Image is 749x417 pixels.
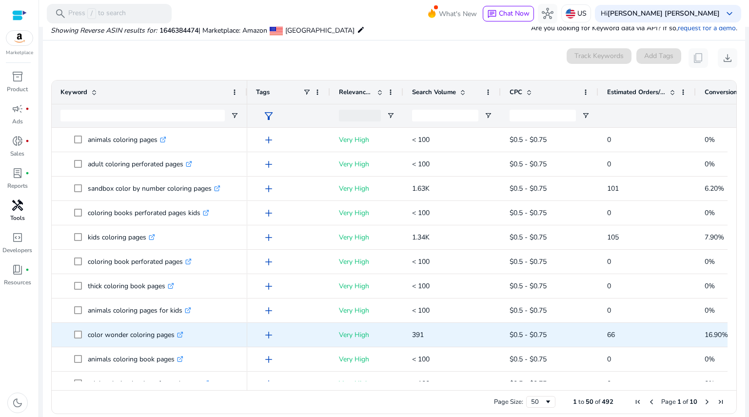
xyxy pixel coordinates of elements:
[661,397,676,406] span: Page
[12,167,23,179] span: lab_profile
[263,207,275,219] span: add
[542,8,553,20] span: hub
[705,355,715,364] span: 0%
[705,281,715,291] span: 0%
[510,208,547,218] span: $0.5 - $0.75
[683,397,688,406] span: of
[87,8,96,19] span: /
[263,183,275,195] span: add
[607,379,611,388] span: 0
[566,9,575,19] img: us.svg
[607,88,666,97] span: Estimated Orders/Month
[263,159,275,170] span: add
[263,329,275,341] span: add
[494,397,523,406] div: Page Size:
[6,31,33,45] img: amazon.svg
[412,355,430,364] span: < 100
[601,10,720,17] p: Hi
[608,9,720,18] b: [PERSON_NAME] [PERSON_NAME]
[510,159,547,169] span: $0.5 - $0.75
[60,88,87,97] span: Keyword
[412,306,430,315] span: < 100
[357,24,365,36] mat-icon: edit
[607,135,611,144] span: 0
[68,8,126,19] p: Press to search
[705,233,724,242] span: 7.90%
[607,306,611,315] span: 0
[88,227,155,247] p: kids coloring pages
[25,107,29,111] span: fiber_manual_record
[412,184,430,193] span: 1.63K
[510,281,547,291] span: $0.5 - $0.75
[602,397,613,406] span: 492
[2,246,32,255] p: Developers
[510,379,547,388] span: $0.5 - $0.75
[439,5,477,22] span: What's New
[510,257,547,266] span: $0.5 - $0.75
[263,378,275,390] span: add
[339,300,394,320] p: Very High
[88,179,220,199] p: sandbox color by number coloring pages
[510,306,547,315] span: $0.5 - $0.75
[339,179,394,199] p: Very High
[412,208,430,218] span: < 100
[510,330,547,339] span: $0.5 - $0.75
[703,398,711,406] div: Next Page
[538,4,557,23] button: hub
[263,280,275,292] span: add
[705,159,715,169] span: 0%
[705,135,715,144] span: 0%
[12,103,23,115] span: campaign
[12,397,23,409] span: dark_mode
[607,184,619,193] span: 101
[705,379,715,388] span: 0%
[573,397,577,406] span: 1
[339,374,394,394] p: Very High
[12,199,23,211] span: handyman
[412,159,430,169] span: < 100
[722,52,733,64] span: download
[510,88,522,97] span: CPC
[256,88,270,97] span: Tags
[10,214,25,222] p: Tools
[607,355,611,364] span: 0
[88,349,183,369] p: animals coloring book pages
[717,398,725,406] div: Last Page
[718,48,737,68] button: download
[705,184,724,193] span: 6.20%
[7,85,28,94] p: Product
[412,135,430,144] span: < 100
[231,112,238,119] button: Open Filter Menu
[578,397,584,406] span: to
[51,26,157,35] i: Showing Reverse ASIN results for:
[586,397,593,406] span: 50
[705,306,715,315] span: 0%
[339,227,394,247] p: Very High
[60,110,225,121] input: Keyword Filter Input
[412,257,430,266] span: < 100
[88,154,192,174] p: adult coloring perforated pages
[339,88,373,97] span: Relevance Score
[484,112,492,119] button: Open Filter Menu
[339,325,394,345] p: Very High
[607,233,619,242] span: 105
[88,276,174,296] p: thick coloring book pages
[648,398,655,406] div: Previous Page
[12,71,23,82] span: inventory_2
[88,203,209,223] p: coloring books perforated pages kids
[607,257,611,266] span: 0
[412,281,430,291] span: < 100
[412,379,430,388] span: < 100
[510,355,547,364] span: $0.5 - $0.75
[12,117,23,126] p: Ads
[263,305,275,317] span: add
[88,300,191,320] p: animals coloring pages for kids
[25,268,29,272] span: fiber_manual_record
[339,276,394,296] p: Very High
[705,208,715,218] span: 0%
[339,130,394,150] p: Very High
[12,232,23,243] span: code_blocks
[339,252,394,272] p: Very High
[12,135,23,147] span: donut_small
[6,49,33,57] p: Marketplace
